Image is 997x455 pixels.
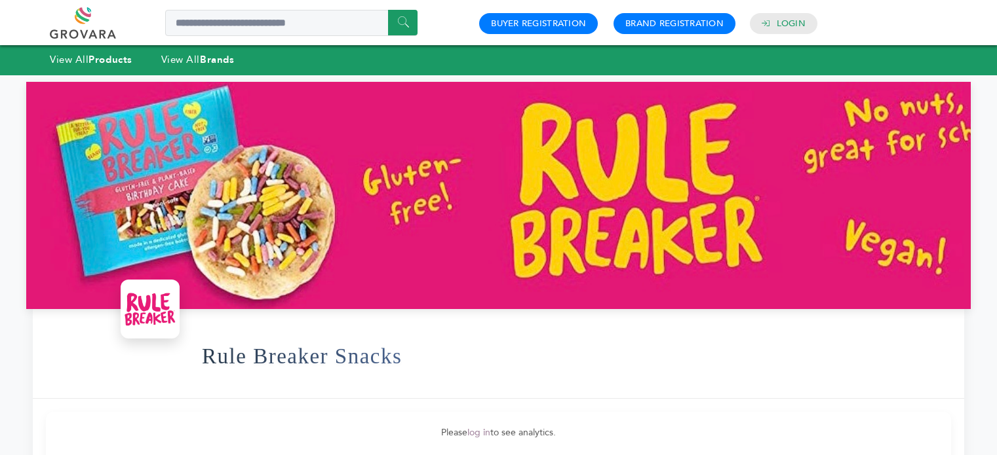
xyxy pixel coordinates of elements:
[777,18,806,29] a: Login
[124,283,176,335] img: Rule Breaker Snacks Logo
[161,53,235,66] a: View AllBrands
[59,425,938,441] p: Please to see analytics.
[88,53,132,66] strong: Products
[625,18,724,29] a: Brand Registration
[467,426,490,439] a: log in
[50,53,132,66] a: View AllProducts
[202,324,402,388] h1: Rule Breaker Snacks
[165,10,418,36] input: Search a product or brand...
[491,18,586,29] a: Buyer Registration
[200,53,234,66] strong: Brands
